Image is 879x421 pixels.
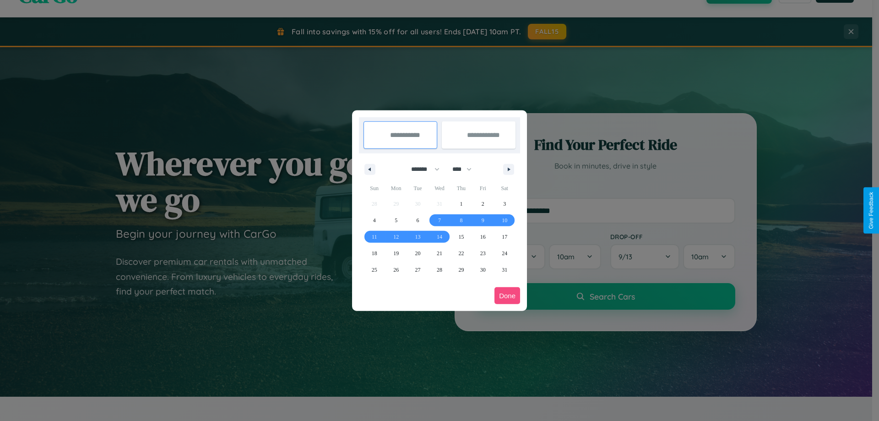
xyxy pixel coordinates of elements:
[364,212,385,229] button: 4
[458,262,464,278] span: 29
[437,245,442,262] span: 21
[437,262,442,278] span: 28
[429,229,450,245] button: 14
[438,212,441,229] span: 7
[364,245,385,262] button: 18
[450,229,472,245] button: 15
[407,229,429,245] button: 13
[450,245,472,262] button: 22
[393,262,399,278] span: 26
[417,212,419,229] span: 6
[372,245,377,262] span: 18
[450,262,472,278] button: 29
[502,212,507,229] span: 10
[480,229,486,245] span: 16
[407,181,429,196] span: Tue
[503,196,506,212] span: 3
[385,245,407,262] button: 19
[460,196,462,212] span: 1
[407,245,429,262] button: 20
[480,262,486,278] span: 30
[494,212,515,229] button: 10
[472,229,494,245] button: 16
[450,212,472,229] button: 8
[407,212,429,229] button: 6
[494,181,515,196] span: Sat
[502,229,507,245] span: 17
[385,212,407,229] button: 5
[395,212,397,229] span: 5
[482,212,484,229] span: 9
[868,192,874,229] div: Give Feedback
[480,245,486,262] span: 23
[450,196,472,212] button: 1
[364,181,385,196] span: Sun
[385,262,407,278] button: 26
[415,262,421,278] span: 27
[415,229,421,245] span: 13
[494,229,515,245] button: 17
[385,181,407,196] span: Mon
[415,245,421,262] span: 20
[502,245,507,262] span: 24
[364,262,385,278] button: 25
[373,212,376,229] span: 4
[482,196,484,212] span: 2
[372,229,377,245] span: 11
[429,245,450,262] button: 21
[429,181,450,196] span: Wed
[385,229,407,245] button: 12
[407,262,429,278] button: 27
[437,229,442,245] span: 14
[458,245,464,262] span: 22
[472,196,494,212] button: 2
[450,181,472,196] span: Thu
[502,262,507,278] span: 31
[472,181,494,196] span: Fri
[393,229,399,245] span: 12
[494,245,515,262] button: 24
[429,262,450,278] button: 28
[472,245,494,262] button: 23
[472,262,494,278] button: 30
[494,262,515,278] button: 31
[460,212,462,229] span: 8
[393,245,399,262] span: 19
[494,196,515,212] button: 3
[494,287,520,304] button: Done
[372,262,377,278] span: 25
[364,229,385,245] button: 11
[458,229,464,245] span: 15
[472,212,494,229] button: 9
[429,212,450,229] button: 7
